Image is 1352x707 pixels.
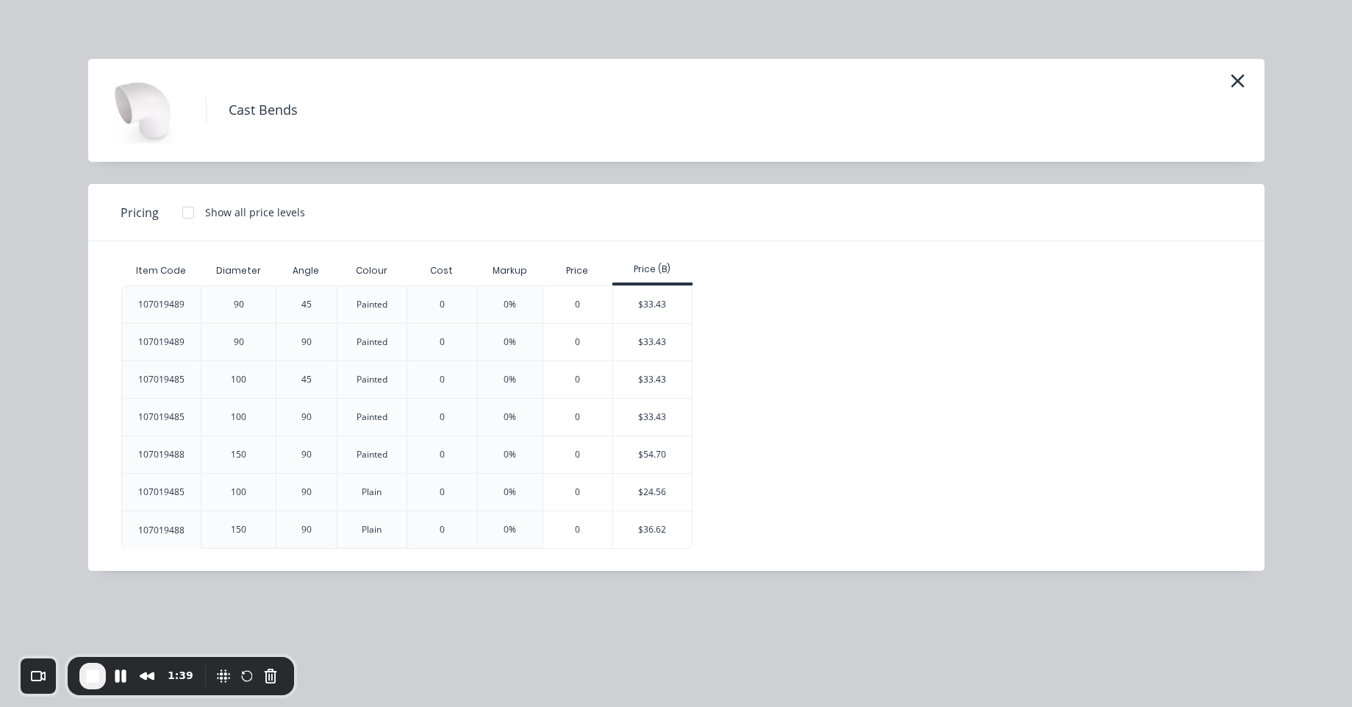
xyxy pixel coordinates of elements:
div: 107019485 [138,411,185,424]
div: Painted [357,411,387,424]
img: Cast Bends [110,74,184,147]
div: 0% [504,523,516,536]
div: Colour [344,252,399,289]
div: Painted [357,448,387,461]
div: 107019488 [138,448,185,461]
div: 0 [543,436,613,473]
div: Item Code [124,252,198,289]
div: $54.70 [613,436,692,473]
div: Plain [362,523,382,536]
div: 0 [543,361,613,398]
div: 90 [301,486,312,499]
div: 0 [543,286,613,323]
div: 0% [504,411,516,424]
div: 0 [440,411,445,424]
div: Cost [407,256,477,285]
div: 90 [301,448,312,461]
div: $33.43 [613,286,692,323]
div: 150 [231,523,246,536]
div: $33.43 [613,399,692,436]
div: $36.62 [613,511,692,548]
div: 107019485 [138,373,185,386]
div: 100 [231,411,246,424]
div: Painted [357,298,387,311]
div: 0 [543,511,613,548]
div: 0 [440,373,445,386]
div: 0% [504,335,516,349]
div: 0% [504,373,516,386]
div: 150 [231,448,246,461]
div: 107019489 [138,335,185,349]
div: 0% [504,298,516,311]
div: Diameter [204,252,273,289]
div: Show all price levels [205,205,305,220]
div: 0 [543,324,613,360]
span: Pricing [121,204,159,221]
div: 0 [440,486,445,499]
div: 90 [301,523,312,536]
div: Markup [477,256,543,285]
div: 0 [440,298,445,311]
div: 90 [234,335,244,349]
div: 90 [234,298,244,311]
div: 100 [231,486,246,499]
div: 0 [440,335,445,349]
div: 0 [440,523,445,536]
div: 100 [231,373,246,386]
div: Price [543,256,613,285]
div: 107019485 [138,486,185,499]
div: 0% [504,448,516,461]
div: $33.43 [613,324,692,360]
div: Painted [357,373,387,386]
div: 90 [301,335,312,349]
div: 0 [440,448,445,461]
div: $24.56 [613,474,692,511]
div: 0 [543,474,613,511]
div: 107019489 [138,298,185,311]
div: $33.43 [613,361,692,398]
div: Angle [281,252,331,289]
div: 45 [301,298,312,311]
h4: Cast Bends [206,96,320,124]
div: Painted [357,335,387,349]
div: 107019488 [138,524,185,537]
div: 90 [301,411,312,424]
div: 0% [504,486,516,499]
div: 0 [543,399,613,436]
div: 45 [301,373,312,386]
div: Price (B) [612,263,693,276]
div: Plain [362,486,382,499]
